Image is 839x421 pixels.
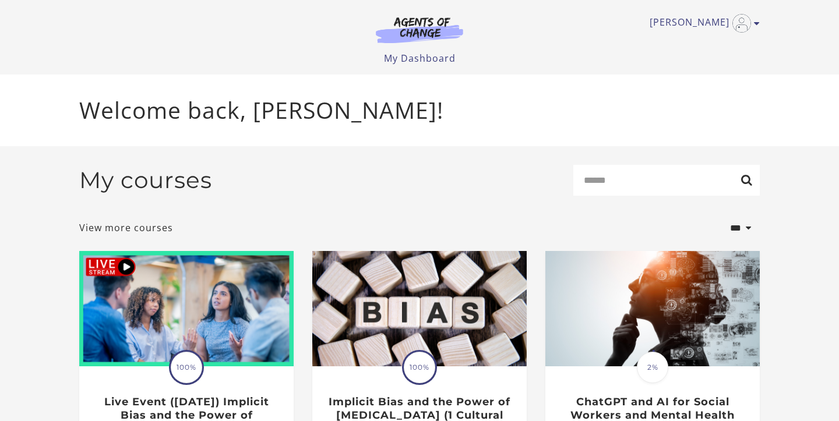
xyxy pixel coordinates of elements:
span: 100% [171,352,202,383]
h2: My courses [79,167,212,194]
a: View more courses [79,221,173,235]
a: Toggle menu [650,14,754,33]
span: 100% [404,352,435,383]
a: My Dashboard [384,52,456,65]
span: 2% [637,352,668,383]
img: Agents of Change Logo [364,16,475,43]
p: Welcome back, [PERSON_NAME]! [79,93,760,128]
